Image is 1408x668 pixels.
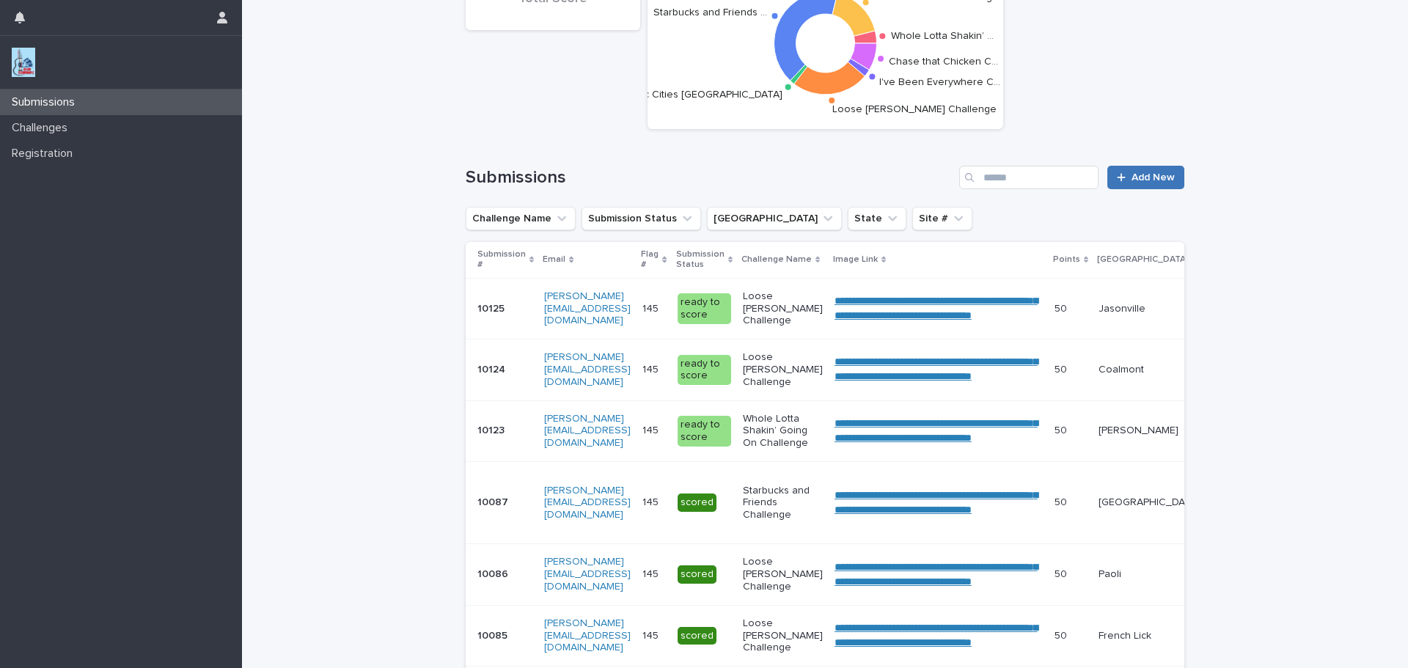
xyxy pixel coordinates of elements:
[678,293,731,324] div: ready to score
[653,7,767,18] text: Starbucks and Friends …
[477,565,511,581] p: 10086
[678,627,716,645] div: scored
[743,351,823,388] p: Loose [PERSON_NAME] Challenge
[642,565,661,581] p: 145
[477,627,510,642] p: 10085
[477,361,508,376] p: 10124
[889,56,998,67] text: Chase that Chicken C…
[544,414,631,449] a: [PERSON_NAME][EMAIL_ADDRESS][DOMAIN_NAME]
[678,565,716,584] div: scored
[1055,493,1070,509] p: 50
[12,48,35,77] img: jxsLJbdS1eYBI7rVAS4p
[1132,172,1175,183] span: Add New
[642,300,661,315] p: 145
[1055,627,1070,642] p: 50
[623,89,782,99] text: Music Cities [GEOGRAPHIC_DATA]
[959,166,1099,189] input: Search
[678,355,731,386] div: ready to score
[707,207,842,230] button: Closest City
[477,246,526,274] p: Submission #
[466,167,953,188] h1: Submissions
[1055,422,1070,437] p: 50
[1099,364,1200,376] p: Coalmont
[848,207,906,230] button: State
[832,104,997,114] text: Loose [PERSON_NAME] Challenge
[743,290,823,327] p: Loose [PERSON_NAME] Challenge
[6,95,87,109] p: Submissions
[6,147,84,161] p: Registration
[676,246,725,274] p: Submission Status
[544,291,631,326] a: [PERSON_NAME][EMAIL_ADDRESS][DOMAIN_NAME]
[544,352,631,387] a: [PERSON_NAME][EMAIL_ADDRESS][DOMAIN_NAME]
[544,618,631,653] a: [PERSON_NAME][EMAIL_ADDRESS][DOMAIN_NAME]
[743,413,823,449] p: Whole Lotta Shakin’ Going On Challenge
[743,617,823,654] p: Loose [PERSON_NAME] Challenge
[477,422,507,437] p: 10123
[642,361,661,376] p: 145
[891,30,994,40] text: Whole Lotta Shakin’ …
[477,300,507,315] p: 10125
[1055,565,1070,581] p: 50
[642,627,661,642] p: 145
[642,422,661,437] p: 145
[1055,361,1070,376] p: 50
[678,493,716,512] div: scored
[1099,425,1200,437] p: [PERSON_NAME]
[544,485,631,521] a: [PERSON_NAME][EMAIL_ADDRESS][DOMAIN_NAME]
[1097,252,1189,268] p: [GEOGRAPHIC_DATA]
[582,207,701,230] button: Submission Status
[741,252,812,268] p: Challenge Name
[544,557,631,592] a: [PERSON_NAME][EMAIL_ADDRESS][DOMAIN_NAME]
[678,416,731,447] div: ready to score
[1055,300,1070,315] p: 50
[1099,496,1200,509] p: [GEOGRAPHIC_DATA]
[743,556,823,592] p: Loose [PERSON_NAME] Challenge
[879,77,1000,87] text: I've Been Everywhere C…
[543,252,565,268] p: Email
[1053,252,1080,268] p: Points
[1099,303,1200,315] p: Jasonville
[743,485,823,521] p: Starbucks and Friends Challenge
[833,252,878,268] p: Image Link
[912,207,972,230] button: Site #
[477,493,511,509] p: 10087
[466,207,576,230] button: Challenge Name
[642,493,661,509] p: 145
[641,246,659,274] p: Flag #
[1107,166,1184,189] a: Add New
[6,121,79,135] p: Challenges
[1099,630,1200,642] p: French Lick
[1099,568,1200,581] p: Paoli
